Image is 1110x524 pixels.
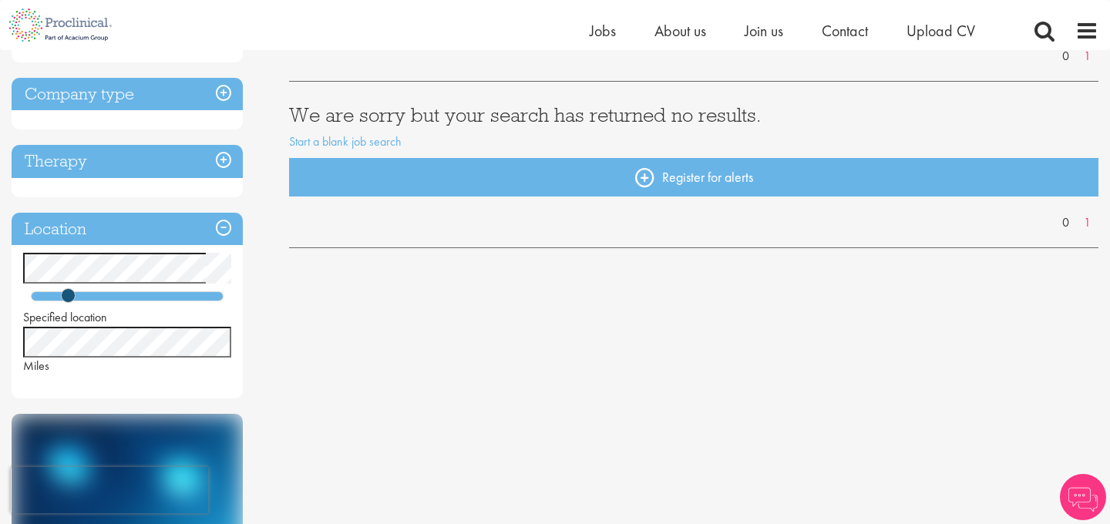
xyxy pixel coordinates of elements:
a: Register for alerts [289,158,1098,196]
a: 0 [1054,214,1077,232]
a: Start a blank job search [289,133,402,149]
a: 1 [1076,214,1098,232]
h3: Location [12,213,243,246]
a: Join us [745,21,783,41]
a: About us [654,21,706,41]
img: Chatbot [1060,474,1106,520]
h3: We are sorry but your search has returned no results. [289,105,1098,125]
a: Upload CV [906,21,975,41]
a: 0 [1054,48,1077,65]
span: Miles [23,358,49,374]
iframe: reCAPTCHA [11,467,208,513]
a: Jobs [590,21,616,41]
a: 1 [1076,48,1098,65]
h3: Company type [12,78,243,111]
span: Specified location [23,309,107,325]
h3: Therapy [12,145,243,178]
a: Contact [822,21,868,41]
